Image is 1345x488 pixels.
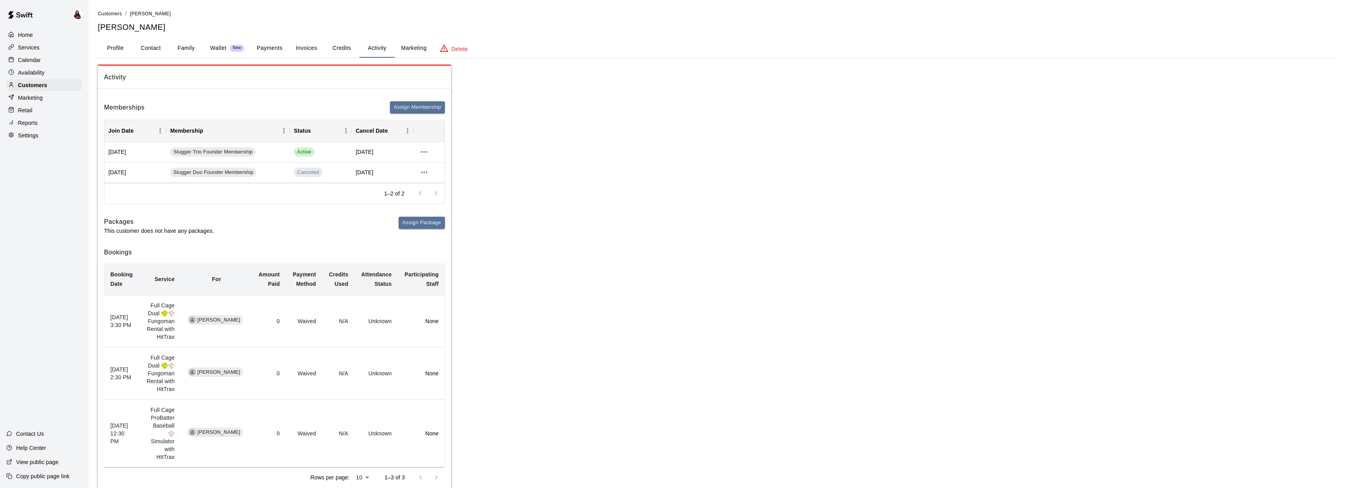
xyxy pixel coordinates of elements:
[134,125,145,136] button: Sort
[6,104,82,116] a: Retail
[294,147,314,157] span: Active
[352,120,414,142] div: Cancel Date
[340,125,352,137] button: Menu
[290,120,351,142] div: Status
[104,227,214,235] p: This customer does not have any packages.
[359,39,395,58] button: Activity
[189,316,196,324] div: Stephanie Koontz
[399,217,445,229] button: Assign Package
[6,29,82,41] a: Home
[353,472,372,483] div: 10
[286,347,322,400] td: Waived
[110,271,133,287] b: Booking Date
[139,295,181,347] td: Full Cage Dual 🥎⚾ Fungoman Rental with HitTrax
[170,168,259,177] a: Slugger Duo Founder Membership
[155,276,175,282] b: Service
[329,271,348,287] b: Credits Used
[252,400,286,468] td: 0
[73,9,83,19] img: Ashton Zeiher
[194,316,243,324] span: [PERSON_NAME]
[104,400,139,468] th: [DATE] 12:30 PM
[170,148,256,156] span: Slugger Trio Founder Membership
[402,125,414,137] button: Menu
[16,458,59,466] p: View public page
[452,45,468,53] p: Delete
[18,56,41,64] p: Calendar
[355,400,398,468] td: Unknown
[18,44,40,51] p: Services
[18,81,47,89] p: Customers
[104,142,166,163] div: [DATE]
[194,369,243,376] span: [PERSON_NAME]
[139,400,181,468] td: Full Cage ProBatter Baseball ⚾ Simulator with HItTrax
[18,69,45,77] p: Availability
[395,39,433,58] button: Marketing
[170,169,256,176] span: Slugger Duo Founder Membership
[104,247,445,258] h6: Bookings
[212,276,221,282] b: For
[361,271,392,287] b: Attendance Status
[252,295,286,347] td: 0
[6,92,82,104] a: Marketing
[322,295,355,347] td: N/A
[16,430,44,438] p: Contact Us
[388,125,399,136] button: Sort
[98,10,122,16] a: Customers
[356,168,373,176] span: [DATE]
[6,117,82,129] div: Reports
[356,120,388,142] div: Cancel Date
[293,271,316,287] b: Payment Method
[104,102,145,113] h6: Memberships
[289,39,324,58] button: Invoices
[98,39,133,58] button: Profile
[390,101,445,113] button: Assign Membership
[404,317,439,325] p: None
[104,263,445,467] table: simple table
[104,295,139,347] th: [DATE] 3:30 PM
[170,147,258,157] a: Slugger Trio Founder Membership
[18,106,33,114] p: Retail
[210,44,227,52] p: Wallet
[294,120,311,142] div: Status
[16,444,46,452] p: Help Center
[6,54,82,66] a: Calendar
[189,429,196,436] div: Stephanie Koontz
[294,168,322,177] span: Canceled
[16,472,70,480] p: Copy public page link
[125,9,127,18] li: /
[384,190,404,197] p: 1–2 of 2
[6,67,82,79] a: Availability
[6,130,82,141] div: Settings
[355,295,398,347] td: Unknown
[130,11,171,16] span: [PERSON_NAME]
[133,39,168,58] button: Contact
[108,120,134,142] div: Join Date
[18,119,38,127] p: Reports
[6,42,82,53] div: Services
[18,132,38,139] p: Settings
[404,430,439,437] p: None
[286,295,322,347] td: Waived
[194,429,243,436] span: [PERSON_NAME]
[404,369,439,377] p: None
[230,46,244,51] span: New
[139,347,181,400] td: Full Cage Dual 🥎⚾ Fungoman Rental with HitTrax
[417,145,431,159] button: more actions
[166,120,290,142] div: Membership
[355,347,398,400] td: Unknown
[104,72,445,82] span: Activity
[252,347,286,400] td: 0
[294,148,314,156] span: Active
[104,163,166,183] div: [DATE]
[104,217,214,227] h6: Packages
[404,271,439,287] b: Participating Staff
[259,271,280,287] b: Amount Paid
[189,369,196,376] div: Stephanie Koontz
[170,120,203,142] div: Membership
[98,11,122,16] span: Customers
